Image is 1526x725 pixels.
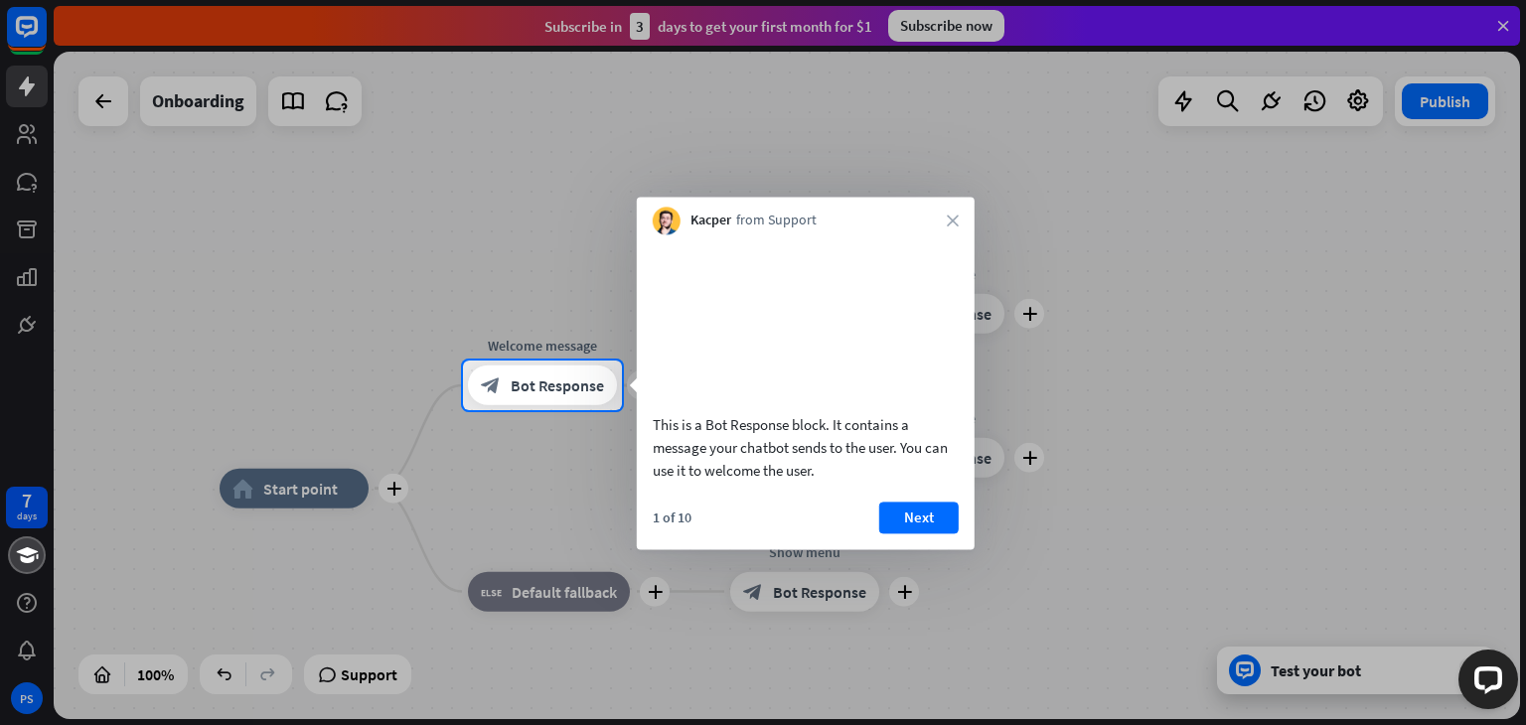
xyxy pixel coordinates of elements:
div: 1 of 10 [653,508,691,526]
span: Bot Response [511,375,604,395]
span: from Support [736,212,817,231]
i: close [947,215,959,226]
i: block_bot_response [481,375,501,395]
button: Next [879,502,959,533]
div: This is a Bot Response block. It contains a message your chatbot sends to the user. You can use i... [653,413,959,482]
iframe: LiveChat chat widget [1443,642,1526,725]
span: Kacper [690,212,731,231]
